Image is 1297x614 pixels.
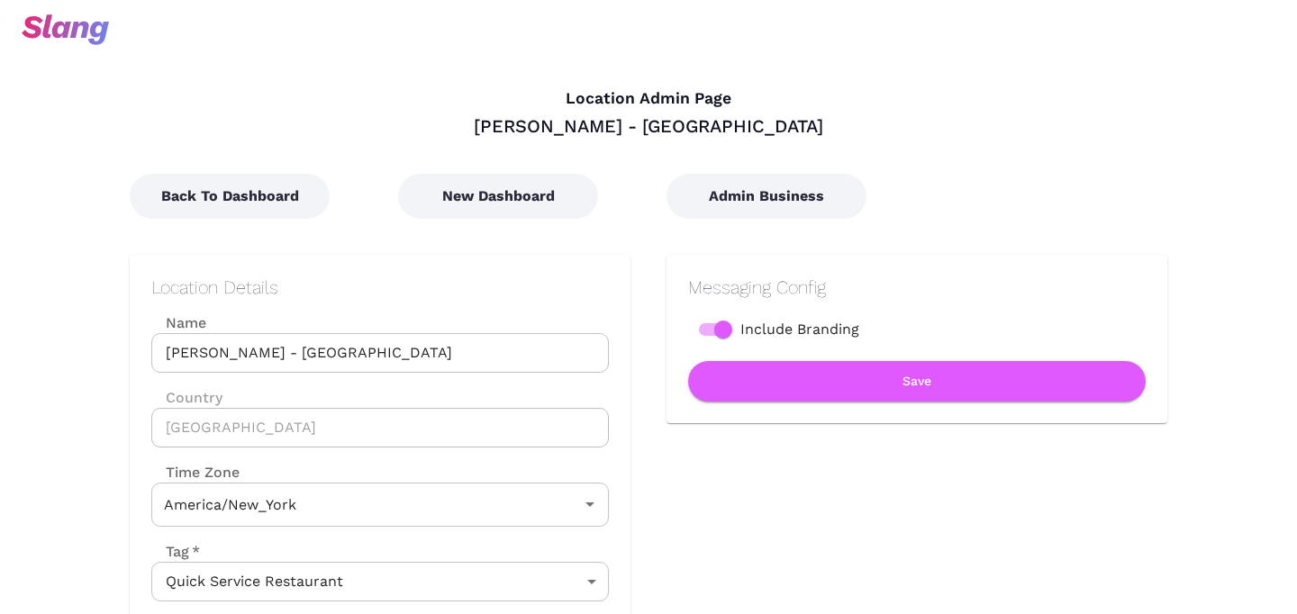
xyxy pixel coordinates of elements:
[151,276,609,298] h2: Location Details
[151,562,609,601] div: Quick Service Restaurant
[667,187,866,204] a: Admin Business
[688,276,1146,298] h2: Messaging Config
[151,541,200,562] label: Tag
[398,187,598,204] a: New Dashboard
[577,492,603,517] button: Open
[151,462,609,483] label: Time Zone
[130,89,1167,109] h4: Location Admin Page
[688,361,1146,402] button: Save
[130,174,330,219] button: Back To Dashboard
[151,387,609,408] label: Country
[130,114,1167,138] div: [PERSON_NAME] - [GEOGRAPHIC_DATA]
[151,312,609,333] label: Name
[22,14,109,45] img: svg+xml;base64,PHN2ZyB3aWR0aD0iOTciIGhlaWdodD0iMzQiIHZpZXdCb3g9IjAgMCA5NyAzNCIgZmlsbD0ibm9uZSIgeG...
[667,174,866,219] button: Admin Business
[740,319,859,340] span: Include Branding
[398,174,598,219] button: New Dashboard
[130,187,330,204] a: Back To Dashboard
